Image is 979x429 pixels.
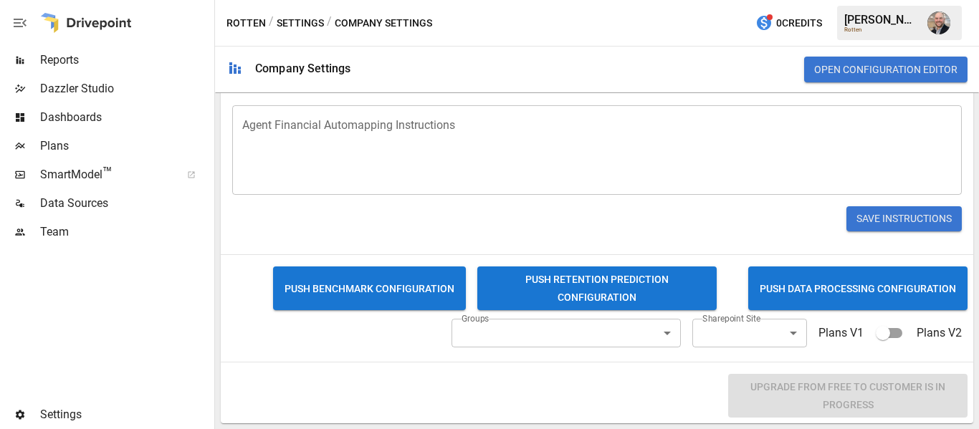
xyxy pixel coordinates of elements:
[40,109,211,126] span: Dashboards
[40,166,171,183] span: SmartModel
[269,14,274,32] div: /
[804,57,968,82] button: Open Configuration Editor
[40,138,211,155] span: Plans
[917,324,962,342] p: Plans V2
[477,266,717,310] button: PUSH RETENTION PREDICTION CONFIGURATION
[750,10,828,37] button: 0Credits
[927,11,950,34] img: Dustin Jacobson
[273,266,466,310] button: PUSH BENCHMARK CONFIGURATION
[844,26,919,33] div: Rotten
[40,406,211,423] span: Settings
[846,206,962,232] button: Save Instructions
[40,223,211,241] span: Team
[327,14,332,32] div: /
[748,266,968,310] button: PUSH DATA PROCESSING CONFIGURATION
[776,14,822,32] span: 0 Credits
[844,13,919,26] div: [PERSON_NAME]
[40,80,211,97] span: Dazzler Studio
[702,312,760,324] label: Sharepoint Site
[226,14,266,32] button: Rotten
[255,62,350,75] div: Company Settings
[818,324,864,342] p: Plans V1
[40,52,211,69] span: Reports
[462,312,489,324] label: Groups
[102,164,113,182] span: ™
[40,195,211,212] span: Data Sources
[919,3,959,43] button: Dustin Jacobson
[277,14,324,32] button: Settings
